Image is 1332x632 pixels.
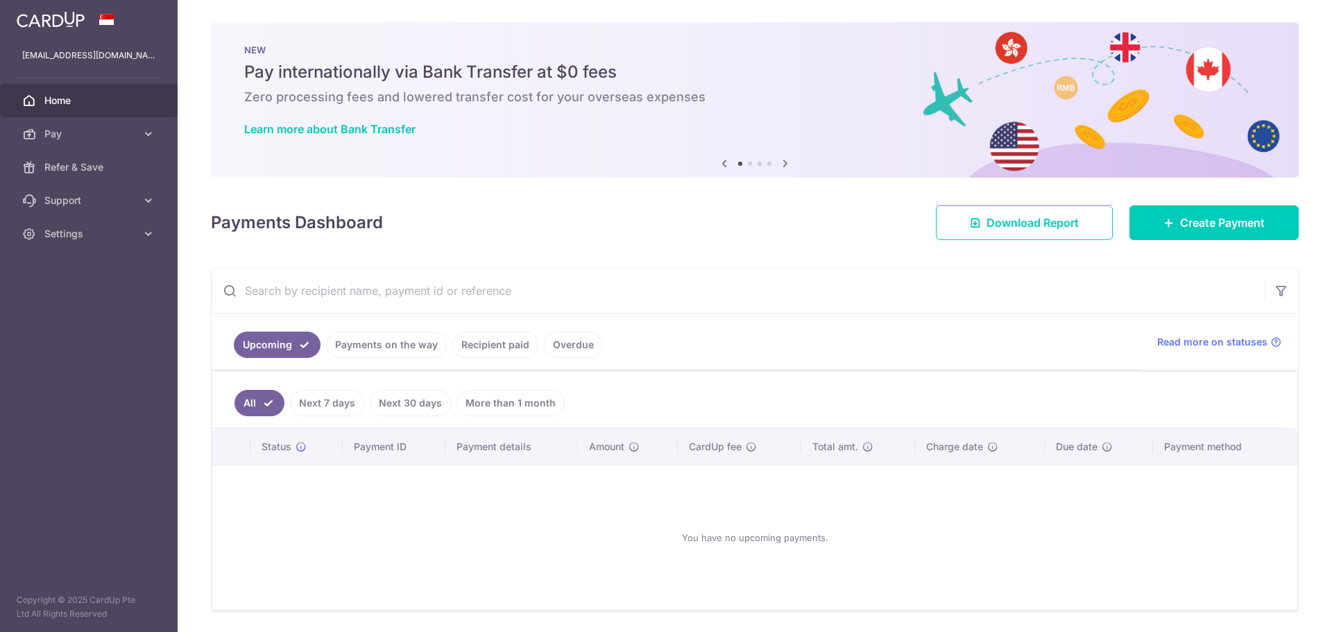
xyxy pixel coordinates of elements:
span: Charge date [926,440,983,454]
a: Download Report [936,205,1113,240]
span: Support [44,194,136,207]
span: Pay [44,127,136,141]
span: Read more on statuses [1157,335,1267,349]
span: CardUp fee [689,440,742,454]
p: [EMAIL_ADDRESS][DOMAIN_NAME] [22,49,155,62]
span: Settings [44,227,136,241]
h4: Payments Dashboard [211,210,383,235]
h6: Zero processing fees and lowered transfer cost for your overseas expenses [244,89,1265,105]
th: Payment ID [343,429,445,465]
img: CardUp [17,11,85,28]
span: Download Report [987,214,1079,231]
th: Payment method [1153,429,1297,465]
input: Search by recipient name, payment id or reference [212,268,1265,313]
span: Status [262,440,291,454]
a: Payments on the way [326,332,447,358]
h5: Pay internationally via Bank Transfer at $0 fees [244,61,1265,83]
span: Total amt. [812,440,858,454]
a: All [234,390,284,416]
span: Home [44,94,136,108]
a: Read more on statuses [1157,335,1281,349]
a: More than 1 month [456,390,565,416]
img: Bank transfer banner [211,22,1299,178]
a: Overdue [544,332,603,358]
a: Learn more about Bank Transfer [244,122,416,136]
p: NEW [244,44,1265,55]
a: Create Payment [1129,205,1299,240]
a: Recipient paid [452,332,538,358]
span: Create Payment [1180,214,1265,231]
a: Next 7 days [290,390,364,416]
th: Payment details [445,429,579,465]
span: Refer & Save [44,160,136,174]
a: Next 30 days [370,390,451,416]
a: Upcoming [234,332,321,358]
span: Due date [1056,440,1098,454]
span: Amount [589,440,624,454]
div: You have no upcoming payments. [229,477,1281,599]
